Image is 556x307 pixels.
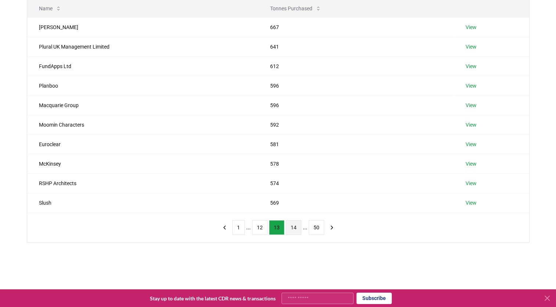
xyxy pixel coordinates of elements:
[27,173,258,193] td: RSHP Architects
[246,223,251,232] li: ...
[258,76,454,95] td: 596
[27,115,258,134] td: Moomin Characters
[258,56,454,76] td: 612
[286,220,301,235] button: 14
[27,37,258,56] td: Plural UK Management Limited
[258,173,454,193] td: 574
[258,134,454,154] td: 581
[466,121,477,128] a: View
[27,193,258,212] td: Slush
[466,102,477,109] a: View
[309,220,324,235] button: 50
[258,17,454,37] td: 667
[466,24,477,31] a: View
[269,220,284,235] button: 13
[27,56,258,76] td: FundApps Ltd
[252,220,268,235] button: 12
[258,115,454,134] td: 592
[466,82,477,89] a: View
[27,154,258,173] td: McKinsey
[264,1,327,16] button: Tonnes Purchased
[466,180,477,187] a: View
[326,220,338,235] button: next page
[33,1,67,16] button: Name
[27,95,258,115] td: Macquarie Group
[258,37,454,56] td: 641
[466,199,477,207] a: View
[27,17,258,37] td: [PERSON_NAME]
[27,76,258,95] td: Planboo
[466,63,477,70] a: View
[27,134,258,154] td: Euroclear
[258,193,454,212] td: 569
[466,43,477,50] a: View
[258,95,454,115] td: 596
[232,220,245,235] button: 1
[258,154,454,173] td: 578
[218,220,231,235] button: previous page
[466,141,477,148] a: View
[303,223,307,232] li: ...
[466,160,477,167] a: View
